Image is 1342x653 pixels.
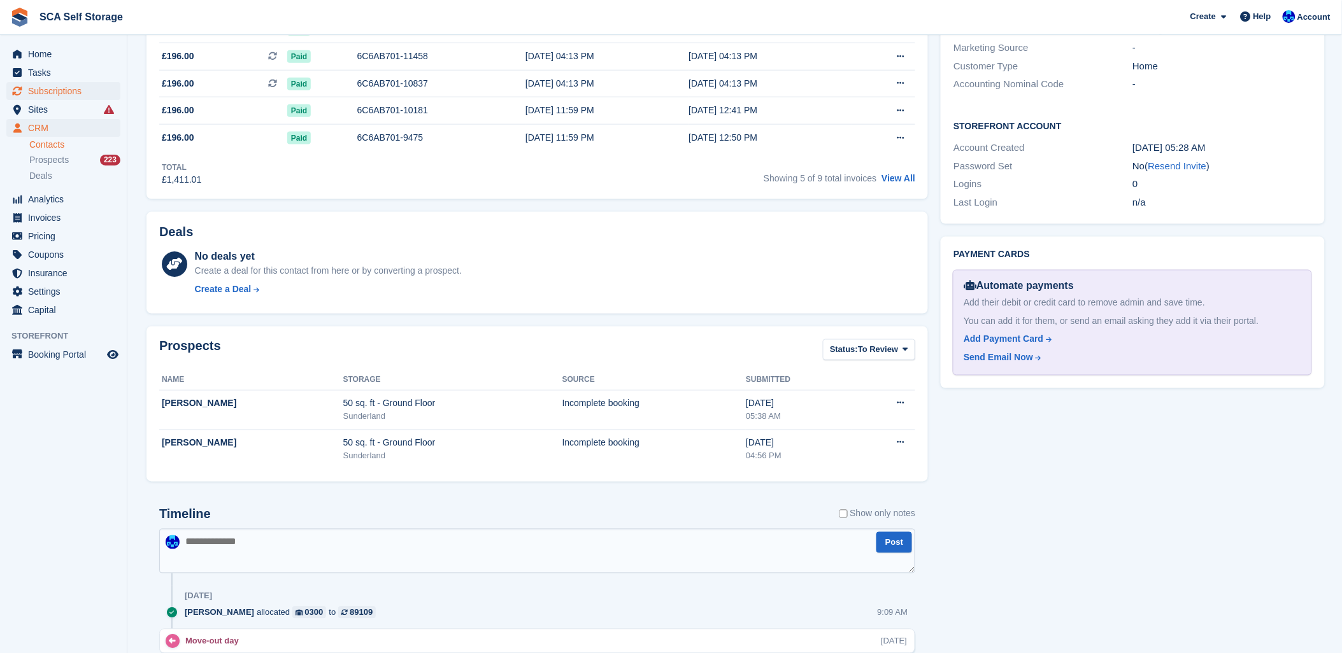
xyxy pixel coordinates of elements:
a: menu [6,64,120,81]
span: Paid [287,78,311,90]
span: Storefront [11,330,127,342]
span: Create [1190,10,1216,23]
a: menu [6,227,120,245]
div: Home [1132,59,1311,74]
span: ( ) [1145,160,1210,171]
div: [DATE] [185,591,212,601]
div: [DATE] 11:59 PM [525,131,689,144]
span: £196.00 [162,50,194,63]
span: Deals [29,170,52,182]
div: Logins [953,177,1132,192]
a: menu [6,119,120,137]
div: Total [162,162,201,173]
a: Add Payment Card [964,333,1296,346]
span: Status: [830,344,858,356]
a: Create a Deal [195,283,462,296]
span: Account [1297,11,1331,24]
span: Paid [287,50,311,63]
span: Subscriptions [28,82,104,100]
div: Incomplete booking [562,397,746,411]
h2: Payment cards [953,249,1311,260]
div: 0 [1132,177,1311,192]
th: Storage [343,370,562,391]
div: 9:09 AM [878,607,908,619]
img: stora-icon-8386f47178a22dfd0bd8f6a31ec36ba5ce8667c1dd55bd0f319d3a0aa187defe.svg [10,8,29,27]
div: [DATE] [881,635,907,647]
a: View All [882,173,915,183]
span: Home [28,45,104,63]
span: Booking Portal [28,346,104,363]
th: Submitted [746,370,852,391]
span: Sites [28,101,104,118]
span: Invoices [28,209,104,227]
a: menu [6,45,120,63]
div: 50 sq. ft - Ground Floor [343,397,562,411]
div: [DATE] 12:50 PM [689,131,852,144]
div: No deals yet [195,249,462,264]
div: You can add it for them, or send an email asking they add it via their portal. [964,314,1301,328]
div: n/a [1132,195,1311,210]
a: menu [6,264,120,282]
div: 50 sq. ft - Ground Floor [343,437,562,450]
div: Create a deal for this contact from here or by converting a prospect. [195,264,462,277]
div: 6C6AB701-9475 [357,131,525,144]
h2: Deals [159,225,193,239]
th: Source [562,370,746,391]
div: [PERSON_NAME] [162,437,343,450]
a: menu [6,209,120,227]
div: No [1132,159,1311,174]
div: - [1132,77,1311,92]
span: Analytics [28,190,104,208]
span: Paid [287,132,311,144]
div: 6C6AB701-11458 [357,50,525,63]
div: [DATE] 12:41 PM [689,104,852,117]
h2: Prospects [159,339,221,363]
div: Add Payment Card [964,333,1043,346]
div: Sunderland [343,411,562,423]
div: 6C6AB701-10181 [357,104,525,117]
div: - [1132,41,1311,55]
span: Insurance [28,264,104,282]
a: 89109 [338,607,376,619]
div: [DATE] [746,397,852,411]
img: Kelly Neesham [166,535,180,549]
button: Post [876,532,912,553]
span: Help [1253,10,1271,23]
span: £196.00 [162,77,194,90]
a: 0300 [292,607,326,619]
div: Send Email Now [964,351,1033,365]
span: £196.00 [162,104,194,117]
span: Prospects [29,154,69,166]
div: 6C6AB701-10837 [357,77,525,90]
div: 04:56 PM [746,450,852,463]
a: menu [6,246,120,263]
a: menu [6,283,120,300]
a: menu [6,101,120,118]
span: CRM [28,119,104,137]
div: [DATE] 04:13 PM [689,77,852,90]
div: Account Created [953,141,1132,155]
div: Automate payments [964,278,1301,293]
div: Customer Type [953,59,1132,74]
div: 223 [100,155,120,165]
span: [PERSON_NAME] [185,607,254,619]
div: Create a Deal [195,283,252,296]
button: Status: To Review [823,339,915,360]
a: menu [6,301,120,319]
a: Contacts [29,139,120,151]
a: SCA Self Storage [34,6,128,27]
div: Last Login [953,195,1132,210]
div: Add their debit or credit card to remove admin and save time. [964,296,1301,309]
span: Paid [287,104,311,117]
a: Resend Invite [1148,160,1207,171]
div: £1,411.01 [162,173,201,186]
a: menu [6,190,120,208]
a: Prospects 223 [29,153,120,167]
div: allocated to [185,607,382,619]
div: Marketing Source [953,41,1132,55]
div: Move-out day [185,635,245,647]
div: Incomplete booking [562,437,746,450]
div: [PERSON_NAME] [162,397,343,411]
div: 0300 [305,607,324,619]
div: [DATE] 04:13 PM [525,77,689,90]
